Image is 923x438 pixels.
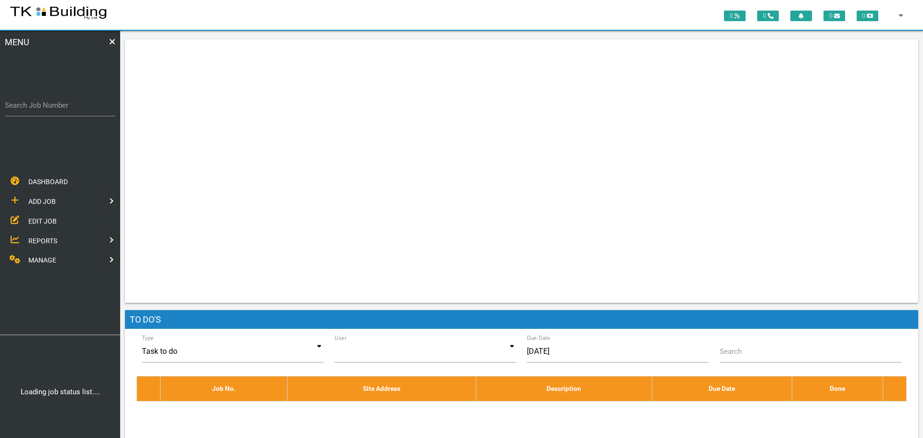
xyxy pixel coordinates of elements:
span: DASHBOARD [28,177,68,185]
h1: To Do's [125,310,918,329]
span: 0 [857,11,878,21]
center: Loading job status list.... [3,387,117,398]
label: User [335,334,347,342]
span: MENU [5,36,29,89]
img: s3file [10,5,107,20]
label: Search [720,346,742,357]
label: Type [142,334,154,342]
span: REPORTS [28,237,57,244]
span: ADD JOB [28,197,56,205]
th: Description [476,376,652,401]
span: 0 [724,11,746,21]
label: Due Date [527,334,550,342]
th: Due Date [652,376,792,401]
label: Search Job Number [5,100,115,111]
th: Site Address [287,376,476,401]
th: Done [792,376,883,401]
span: 0 [757,11,779,21]
span: EDIT JOB [28,217,57,225]
span: 0 [823,11,845,21]
th: Job No. [160,376,287,401]
span: MANAGE [28,256,56,263]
